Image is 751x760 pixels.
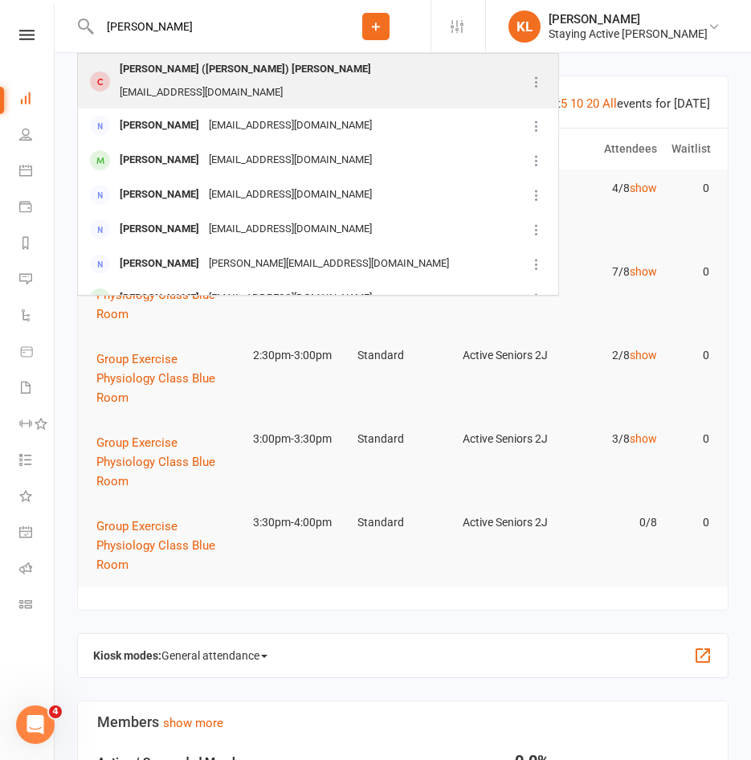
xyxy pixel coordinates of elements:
[561,96,567,111] a: 5
[485,94,710,113] div: Show the next events for [DATE]
[602,96,617,111] a: All
[560,170,664,207] td: 4/8
[19,82,55,118] a: Dashboard
[630,182,657,194] a: show
[455,420,560,458] td: Active Seniors 2J
[664,129,716,170] th: Waitlist
[19,516,55,552] a: General attendance kiosk mode
[96,519,215,572] span: Group Exercise Physiology Class Blue Room
[115,218,204,241] div: [PERSON_NAME]
[115,58,376,81] div: [PERSON_NAME] ([PERSON_NAME]) [PERSON_NAME]
[19,154,55,190] a: Calendar
[95,15,321,38] input: Search...
[455,504,560,541] td: Active Seniors 2J
[350,504,455,541] td: Standard
[96,352,215,405] span: Group Exercise Physiology Class Blue Room
[630,432,657,445] a: show
[19,480,55,516] a: What's New
[350,420,455,458] td: Standard
[97,714,708,730] h3: Members
[246,504,350,541] td: 3:30pm-4:00pm
[630,265,657,278] a: show
[49,705,62,718] span: 4
[96,435,215,488] span: Group Exercise Physiology Class Blue Room
[664,170,716,207] td: 0
[19,190,55,227] a: Payments
[664,337,716,374] td: 0
[549,12,708,27] div: [PERSON_NAME]
[570,96,583,111] a: 10
[246,337,350,374] td: 2:30pm-3:00pm
[630,349,657,362] a: show
[586,96,599,111] a: 20
[204,287,377,310] div: [EMAIL_ADDRESS][DOMAIN_NAME]
[96,349,239,407] button: Group Exercise Physiology Class Blue Room
[163,716,223,730] a: show more
[204,149,377,172] div: [EMAIL_ADDRESS][DOMAIN_NAME]
[19,227,55,263] a: Reports
[161,643,267,668] span: General attendance
[204,183,377,206] div: [EMAIL_ADDRESS][DOMAIN_NAME]
[93,649,161,662] strong: Kiosk modes:
[16,705,55,744] iframe: Intercom live chat
[560,504,664,541] td: 0/8
[115,114,204,137] div: [PERSON_NAME]
[115,183,204,206] div: [PERSON_NAME]
[115,149,204,172] div: [PERSON_NAME]
[96,433,239,491] button: Group Exercise Physiology Class Blue Room
[115,252,204,276] div: [PERSON_NAME]
[455,337,560,374] td: Active Seniors 2J
[350,337,455,374] td: Standard
[560,420,664,458] td: 3/8
[664,504,716,541] td: 0
[508,10,541,43] div: KL
[204,252,454,276] div: [PERSON_NAME][EMAIL_ADDRESS][DOMAIN_NAME]
[115,287,204,310] div: [PERSON_NAME]
[664,420,716,458] td: 0
[19,552,55,588] a: Roll call kiosk mode
[96,517,239,574] button: Group Exercise Physiology Class Blue Room
[549,27,708,41] div: Staying Active [PERSON_NAME]
[560,253,664,291] td: 7/8
[664,253,716,291] td: 0
[19,588,55,624] a: Class kiosk mode
[560,129,664,170] th: Attendees
[204,114,377,137] div: [EMAIL_ADDRESS][DOMAIN_NAME]
[115,81,288,104] div: [EMAIL_ADDRESS][DOMAIN_NAME]
[204,218,377,241] div: [EMAIL_ADDRESS][DOMAIN_NAME]
[19,335,55,371] a: Product Sales
[19,118,55,154] a: People
[246,420,350,458] td: 3:00pm-3:30pm
[560,337,664,374] td: 2/8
